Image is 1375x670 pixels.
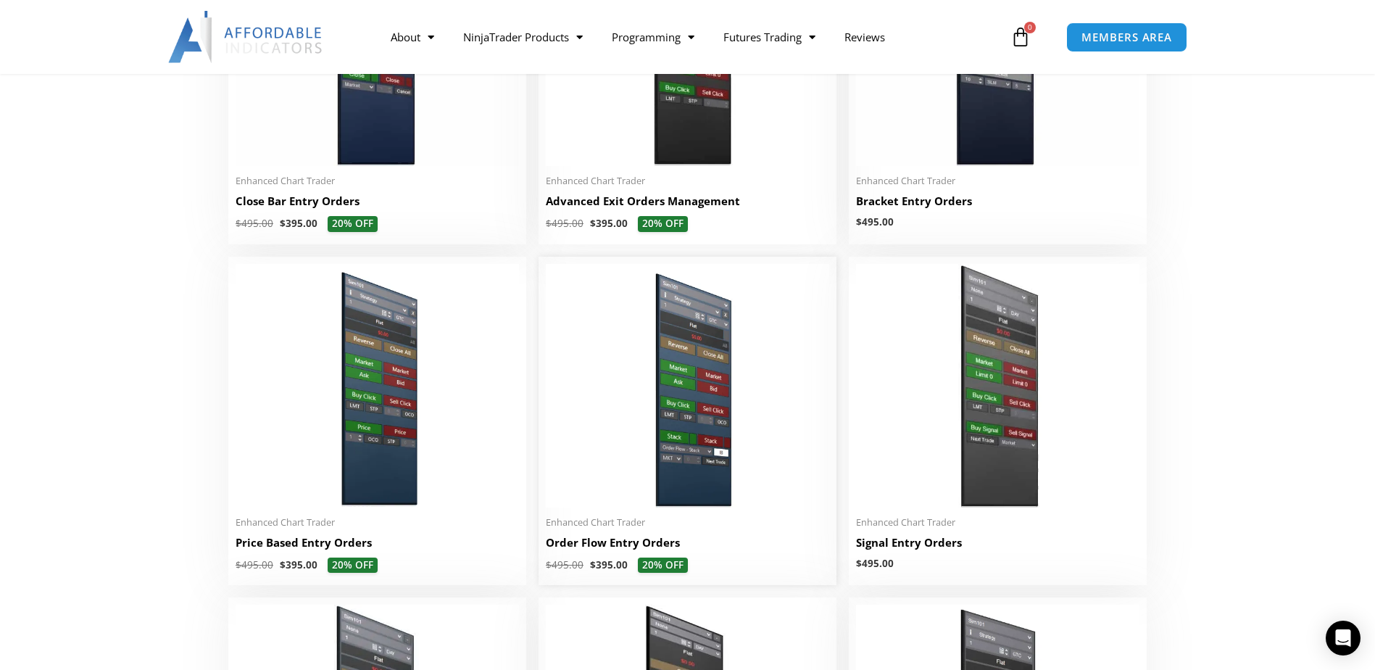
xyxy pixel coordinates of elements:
[236,217,273,230] bdi: 495.00
[236,264,519,508] img: Price Based Entry Orders
[590,558,628,571] bdi: 395.00
[856,215,862,228] span: $
[1081,32,1172,43] span: MEMBERS AREA
[856,264,1139,508] img: SignalEntryOrders
[328,216,378,232] span: 20% OFF
[546,217,552,230] span: $
[236,175,519,187] span: Enhanced Chart Trader
[280,217,286,230] span: $
[236,535,519,558] a: Price Based Entry Orders
[856,194,1139,209] h2: Bracket Entry Orders
[989,16,1052,58] a: 0
[597,20,709,54] a: Programming
[280,217,317,230] bdi: 395.00
[236,217,241,230] span: $
[638,216,688,232] span: 20% OFF
[1066,22,1187,52] a: MEMBERS AREA
[449,20,597,54] a: NinjaTrader Products
[856,194,1139,216] a: Bracket Entry Orders
[546,535,829,550] h2: Order Flow Entry Orders
[546,194,829,209] h2: Advanced Exit Orders Management
[546,217,583,230] bdi: 495.00
[546,175,829,187] span: Enhanced Chart Trader
[236,194,519,216] a: Close Bar Entry Orders
[1326,621,1361,655] div: Open Intercom Messenger
[856,516,1139,529] span: Enhanced Chart Trader
[546,558,583,571] bdi: 495.00
[590,217,596,230] span: $
[546,558,552,571] span: $
[856,535,1139,550] h2: Signal Entry Orders
[236,558,273,571] bdi: 495.00
[1024,22,1036,33] span: 0
[236,194,519,209] h2: Close Bar Entry Orders
[856,535,1139,558] a: Signal Entry Orders
[546,194,829,216] a: Advanced Exit Orders Management
[328,558,378,574] span: 20% OFF
[236,535,519,550] h2: Price Based Entry Orders
[590,558,596,571] span: $
[168,11,324,63] img: LogoAI | Affordable Indicators – NinjaTrader
[546,535,829,558] a: Order Flow Entry Orders
[280,558,317,571] bdi: 395.00
[590,217,628,230] bdi: 395.00
[856,215,894,228] bdi: 495.00
[546,264,829,508] img: Order Flow Entry Orders
[546,516,829,529] span: Enhanced Chart Trader
[856,557,894,570] bdi: 495.00
[280,558,286,571] span: $
[236,516,519,529] span: Enhanced Chart Trader
[709,20,830,54] a: Futures Trading
[376,20,1007,54] nav: Menu
[376,20,449,54] a: About
[638,558,688,574] span: 20% OFF
[830,20,900,54] a: Reviews
[856,175,1139,187] span: Enhanced Chart Trader
[856,557,862,570] span: $
[236,558,241,571] span: $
